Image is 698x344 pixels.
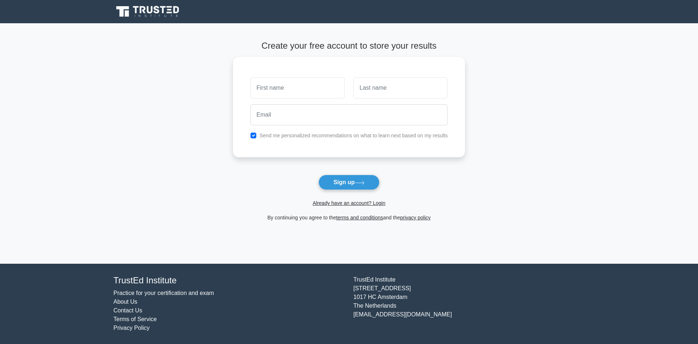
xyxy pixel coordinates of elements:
input: Last name [353,77,448,98]
label: Send me personalized recommendations on what to learn next based on my results [260,133,448,138]
h4: Create your free account to store your results [233,41,465,51]
a: Privacy Policy [113,325,150,331]
a: Already have an account? Login [313,200,385,206]
input: First name [250,77,345,98]
div: TrustEd Institute [STREET_ADDRESS] 1017 HC Amsterdam The Netherlands [EMAIL_ADDRESS][DOMAIN_NAME] [349,275,589,332]
a: Terms of Service [113,316,157,322]
a: Practice for your certification and exam [113,290,214,296]
a: About Us [113,299,137,305]
h4: TrustEd Institute [113,275,345,286]
a: terms and conditions [336,215,383,220]
a: privacy policy [400,215,431,220]
div: By continuing you agree to the and the [229,213,470,222]
button: Sign up [318,175,380,190]
a: Contact Us [113,307,142,313]
input: Email [250,104,448,125]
